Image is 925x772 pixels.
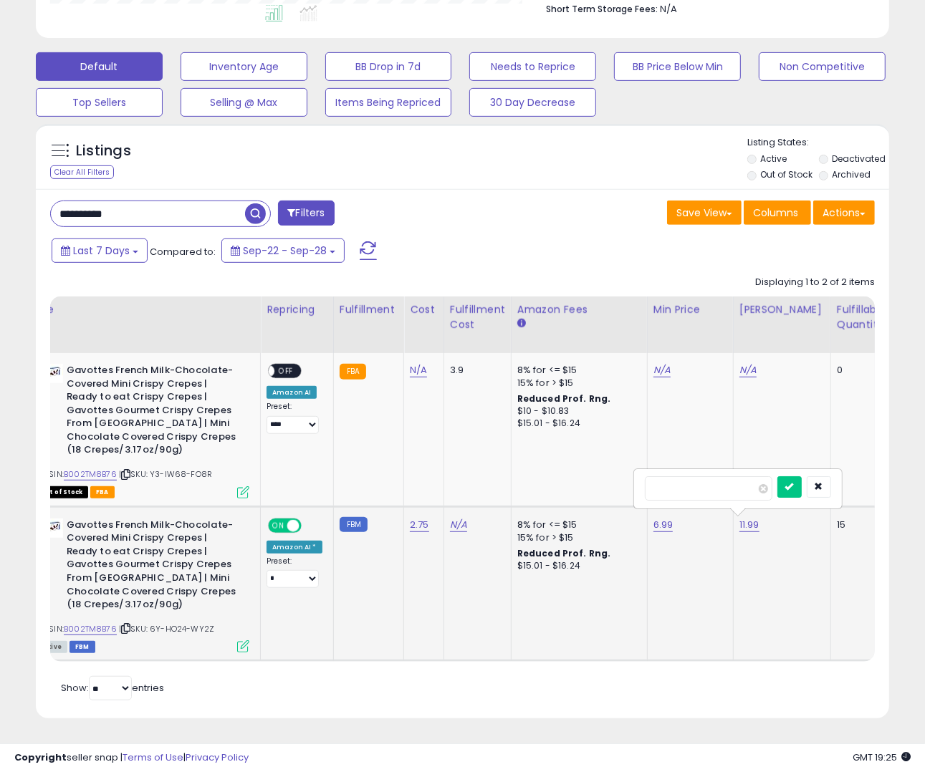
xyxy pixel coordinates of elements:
[410,518,429,532] a: 2.75
[517,317,526,330] small: Amazon Fees.
[653,363,671,377] a: N/A
[73,243,130,258] span: Last 7 Days
[340,517,368,532] small: FBM
[70,641,95,653] span: FBM
[119,468,212,480] span: | SKU: Y3-IW68-FO8R
[739,363,757,377] a: N/A
[410,302,438,317] div: Cost
[181,52,307,81] button: Inventory Age
[274,365,297,377] span: OFF
[517,560,636,572] div: $15.01 - $16.24
[76,141,131,161] h5: Listings
[61,681,164,695] span: Show: entries
[517,531,636,544] div: 15% for > $15
[34,486,88,498] span: All listings that are currently out of stock and unavailable for purchase on Amazon
[410,363,427,377] a: N/A
[67,364,241,460] b: Gavottes French Milk-Chocolate-Covered Mini Crispy Crepes | Ready to eat Crispy Crepes | Gavottes...
[31,302,254,317] div: Title
[517,518,636,531] div: 8% for <= $15
[760,168,813,180] label: Out of Stock
[667,201,742,225] button: Save View
[614,52,741,81] button: BB Price Below Min
[517,418,636,430] div: $15.01 - $16.24
[450,364,500,377] div: 3.9
[267,541,322,554] div: Amazon AI *
[517,364,636,377] div: 8% for <= $15
[340,302,398,317] div: Fulfillment
[67,518,241,615] b: Gavottes French Milk-Chocolate-Covered Mini Crispy Crepes | Ready to eat Crispy Crepes | Gavottes...
[267,302,327,317] div: Repricing
[747,136,889,150] p: Listing States:
[837,518,881,531] div: 15
[278,201,334,226] button: Filters
[36,52,163,81] button: Default
[14,751,67,764] strong: Copyright
[837,364,881,377] div: 0
[123,751,183,764] a: Terms of Use
[469,88,596,117] button: 30 Day Decrease
[267,386,317,399] div: Amazon AI
[660,2,677,16] span: N/A
[739,302,825,317] div: [PERSON_NAME]
[744,201,811,225] button: Columns
[243,243,327,258] span: Sep-22 - Sep-28
[469,52,596,81] button: Needs to Reprice
[325,88,452,117] button: Items Being Repriced
[119,623,214,635] span: | SKU: 6Y-HO24-WY2Z
[755,276,875,289] div: Displaying 1 to 2 of 2 items
[832,153,886,165] label: Deactivated
[34,641,67,653] span: All listings currently available for purchase on Amazon
[759,52,886,81] button: Non Competitive
[653,302,727,317] div: Min Price
[517,405,636,418] div: $10 - $10.83
[50,165,114,179] div: Clear All Filters
[299,519,322,531] span: OFF
[653,518,674,532] a: 6.99
[340,364,366,380] small: FBA
[186,751,249,764] a: Privacy Policy
[450,302,505,332] div: Fulfillment Cost
[64,468,117,481] a: B002TM8B76
[853,751,911,764] span: 2025-10-6 19:25 GMT
[267,556,322,589] div: Preset:
[90,486,115,498] span: FBA
[150,245,216,259] span: Compared to:
[832,168,871,180] label: Archived
[753,206,798,220] span: Columns
[52,238,148,263] button: Last 7 Days
[64,623,117,635] a: B002TM8B76
[517,392,611,405] b: Reduced Prof. Rng.
[36,88,163,117] button: Top Sellers
[517,377,636,390] div: 15% for > $15
[739,518,759,532] a: 11.99
[517,302,641,317] div: Amazon Fees
[269,519,287,531] span: ON
[517,547,611,559] b: Reduced Prof. Rng.
[181,88,307,117] button: Selling @ Max
[760,153,787,165] label: Active
[14,751,249,765] div: seller snap | |
[325,52,452,81] button: BB Drop in 7d
[221,238,345,263] button: Sep-22 - Sep-28
[267,402,322,434] div: Preset:
[450,518,467,532] a: N/A
[837,302,886,332] div: Fulfillable Quantity
[813,201,875,225] button: Actions
[546,3,658,15] b: Short Term Storage Fees:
